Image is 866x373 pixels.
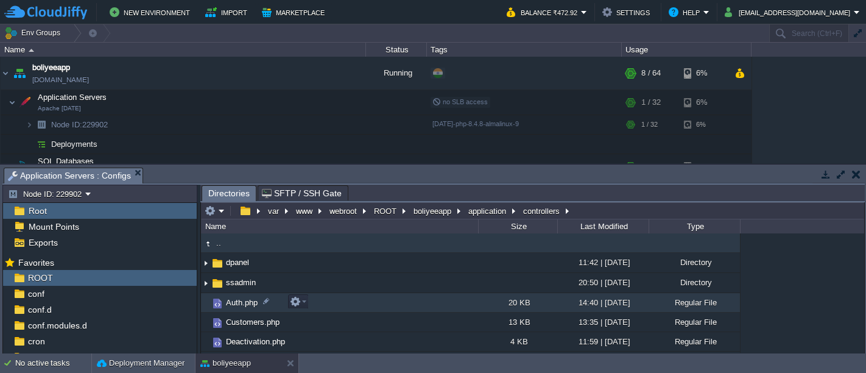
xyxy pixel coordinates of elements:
[33,115,50,134] img: AMDAwAAAACH5BAEAAAAALAAAAAABAAEAAAICRAEAOw==
[649,352,740,371] div: Regular File
[557,332,649,351] div: 11:59 | [DATE]
[201,293,211,312] img: AMDAwAAAACH5BAEAAAAALAAAAAABAAEAAAICRAEAOw==
[478,293,557,312] div: 20 KB
[641,154,661,179] div: 7 / 32
[50,139,99,149] a: Deployments
[328,205,360,216] button: webroot
[367,43,426,57] div: Status
[201,352,211,371] img: AMDAwAAAACH5BAEAAAAALAAAAAABAAEAAAICRAEAOw==
[372,205,400,216] button: ROOT
[38,105,81,112] span: Apache [DATE]
[557,313,649,332] div: 13:35 | [DATE]
[32,62,70,74] a: boliyeeapp
[649,273,740,292] div: Directory
[201,332,211,351] img: AMDAwAAAACH5BAEAAAAALAAAAAABAAEAAAICRAEAOw==
[649,332,740,351] div: Regular File
[15,353,91,373] div: No active tasks
[558,219,649,233] div: Last Modified
[211,297,224,310] img: AMDAwAAAACH5BAEAAAAALAAAAAABAAEAAAICRAEAOw==
[684,57,723,90] div: 6%
[110,5,194,20] button: New Environment
[4,24,65,41] button: Env Groups
[211,336,224,349] img: AMDAwAAAACH5BAEAAAAALAAAAAABAAEAAAICRAEAOw==
[97,357,185,369] button: Deployment Manager
[557,293,649,312] div: 14:40 | [DATE]
[26,272,55,283] a: ROOT
[294,205,315,216] button: www
[557,352,649,371] div: 14:40 | [DATE]
[208,186,250,201] span: Directories
[16,90,33,115] img: AMDAwAAAACH5BAEAAAAALAAAAAABAAEAAAICRAEAOw==
[478,352,557,371] div: 6 KB
[649,253,740,272] div: Directory
[684,90,723,115] div: 6%
[37,92,108,102] span: Application Servers
[224,336,287,347] a: Deactivation.php
[16,257,56,268] span: Favorites
[200,357,251,369] button: boliyeeapp
[8,168,131,183] span: Application Servers : Configs
[50,119,110,130] a: Node ID:229902
[26,304,54,315] a: conf.d
[201,237,214,250] img: AMDAwAAAACH5BAEAAAAALAAAAAABAAEAAAICRAEAOw==
[432,120,519,127] span: [DATE]-php-8.4.8-almalinux-9
[466,205,509,216] button: application
[641,90,661,115] div: 1 / 32
[51,120,82,129] span: Node ID:
[224,257,251,268] a: dpanel
[201,254,211,272] img: AMDAwAAAACH5BAEAAAAALAAAAAABAAEAAAICRAEAOw==
[37,157,96,166] a: SQL Databases
[205,5,251,20] button: Import
[224,277,258,288] a: ssadmin
[26,352,53,363] a: hooks
[26,320,89,331] a: conf.modules.d
[557,253,649,272] div: 11:42 | [DATE]
[649,293,740,312] div: Regular File
[266,205,282,216] button: var
[50,119,110,130] span: 229902
[26,205,49,216] a: Root
[622,43,751,57] div: Usage
[641,115,658,134] div: 1 / 32
[37,93,108,102] a: Application ServersApache [DATE]
[214,238,223,248] a: ..
[521,205,563,216] button: controllers
[1,57,10,90] img: AMDAwAAAACH5BAEAAAAALAAAAAABAAEAAAICRAEAOw==
[29,49,34,52] img: AMDAwAAAACH5BAEAAAAALAAAAAABAAEAAAICRAEAOw==
[432,98,488,105] span: no SLB access
[16,154,33,179] img: AMDAwAAAACH5BAEAAAAALAAAAAABAAEAAAICRAEAOw==
[428,43,621,57] div: Tags
[4,5,87,20] img: CloudJiffy
[684,115,723,134] div: 6%
[602,5,653,20] button: Settings
[201,274,211,293] img: AMDAwAAAACH5BAEAAAAALAAAAAABAAEAAAICRAEAOw==
[26,336,47,347] a: cron
[412,205,454,216] button: boliyeeapp
[557,273,649,292] div: 20:50 | [DATE]
[669,5,703,20] button: Help
[649,313,740,332] div: Regular File
[26,115,33,134] img: AMDAwAAAACH5BAEAAAAALAAAAAABAAEAAAICRAEAOw==
[32,74,89,86] a: [DOMAIN_NAME]
[507,5,581,20] button: Balance ₹472.92
[211,277,224,290] img: AMDAwAAAACH5BAEAAAAALAAAAAABAAEAAAICRAEAOw==
[26,288,46,299] a: conf
[224,297,259,308] a: Auth.php
[26,237,60,248] span: Exports
[16,258,56,268] a: Favorites
[224,317,281,327] span: Customers.php
[26,221,81,232] a: Mount Points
